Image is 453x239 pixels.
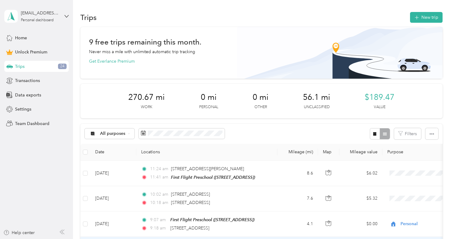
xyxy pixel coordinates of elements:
[339,144,382,161] th: Mileage value
[277,211,318,237] td: 4.1
[171,166,244,171] span: [STREET_ADDRESS][PERSON_NAME]
[90,211,136,237] td: [DATE]
[150,225,168,232] span: 9:18 am
[339,161,382,186] td: $6.02
[128,92,165,102] span: 270.67 mi
[277,186,318,211] td: 7.6
[100,131,126,136] span: All purposes
[304,104,330,110] p: Unclassified
[394,128,421,139] button: Filters
[201,92,217,102] span: 0 mi
[15,35,27,41] span: Home
[277,161,318,186] td: 8.6
[199,104,218,110] p: Personal
[141,104,152,110] p: Work
[150,166,168,172] span: 11:24 am
[365,92,394,102] span: $189.47
[410,12,443,23] button: New trip
[339,186,382,211] td: $5.32
[15,120,49,127] span: Team Dashboard
[171,200,210,205] span: [STREET_ADDRESS]
[90,161,136,186] td: [DATE]
[89,58,135,65] button: Get Everlance Premium
[80,14,97,21] h1: Trips
[170,225,209,231] span: [STREET_ADDRESS]
[90,186,136,211] td: [DATE]
[89,39,201,45] h1: 9 free trips remaining this month.
[254,104,267,110] p: Other
[150,199,168,206] span: 10:18 am
[15,49,47,55] span: Unlock Premium
[15,63,25,70] span: Trips
[21,10,59,16] div: [EMAIL_ADDRESS][DOMAIN_NAME]
[15,106,31,112] span: Settings
[21,18,54,22] div: Personal dashboard
[253,92,269,102] span: 0 mi
[318,144,339,161] th: Map
[3,229,35,236] button: Help center
[136,144,277,161] th: Locations
[170,217,254,222] span: First Flight Preschool ([STREET_ADDRESS])
[303,92,330,102] span: 56.1 mi
[15,77,40,84] span: Transactions
[15,92,41,98] span: Data exports
[171,192,210,197] span: [STREET_ADDRESS]
[150,191,168,198] span: 10:02 am
[150,174,168,181] span: 11:41 am
[58,64,67,69] span: 24
[89,49,195,55] p: Never miss a mile with unlimited automatic trip tracking
[277,144,318,161] th: Mileage (mi)
[419,205,453,239] iframe: Everlance-gr Chat Button Frame
[90,144,136,161] th: Date
[374,104,385,110] p: Value
[150,217,168,223] span: 9:07 am
[171,175,255,180] span: First Flight Preschool ([STREET_ADDRESS])
[339,211,382,237] td: $0.00
[237,27,443,79] img: Banner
